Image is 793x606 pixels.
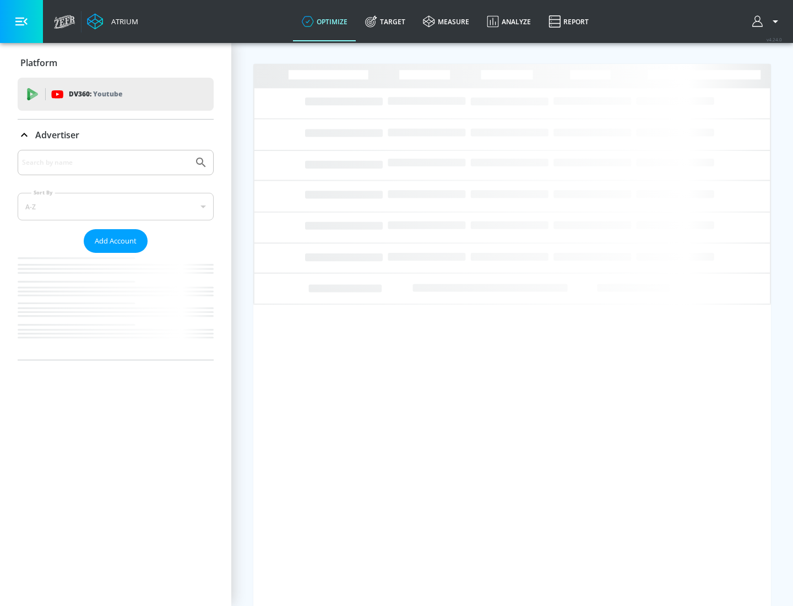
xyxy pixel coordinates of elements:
input: Search by name [22,155,189,170]
p: DV360: [69,88,122,100]
label: Sort By [31,189,55,196]
span: v 4.24.0 [767,36,782,42]
a: Report [540,2,598,41]
a: measure [414,2,478,41]
a: optimize [293,2,356,41]
nav: list of Advertiser [18,253,214,360]
p: Advertiser [35,129,79,141]
p: Platform [20,57,57,69]
div: Advertiser [18,120,214,150]
span: Add Account [95,235,137,247]
a: Target [356,2,414,41]
div: DV360: Youtube [18,78,214,111]
p: Youtube [93,88,122,100]
div: Advertiser [18,150,214,360]
a: Analyze [478,2,540,41]
button: Add Account [84,229,148,253]
div: Platform [18,47,214,78]
a: Atrium [87,13,138,30]
div: A-Z [18,193,214,220]
div: Atrium [107,17,138,26]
